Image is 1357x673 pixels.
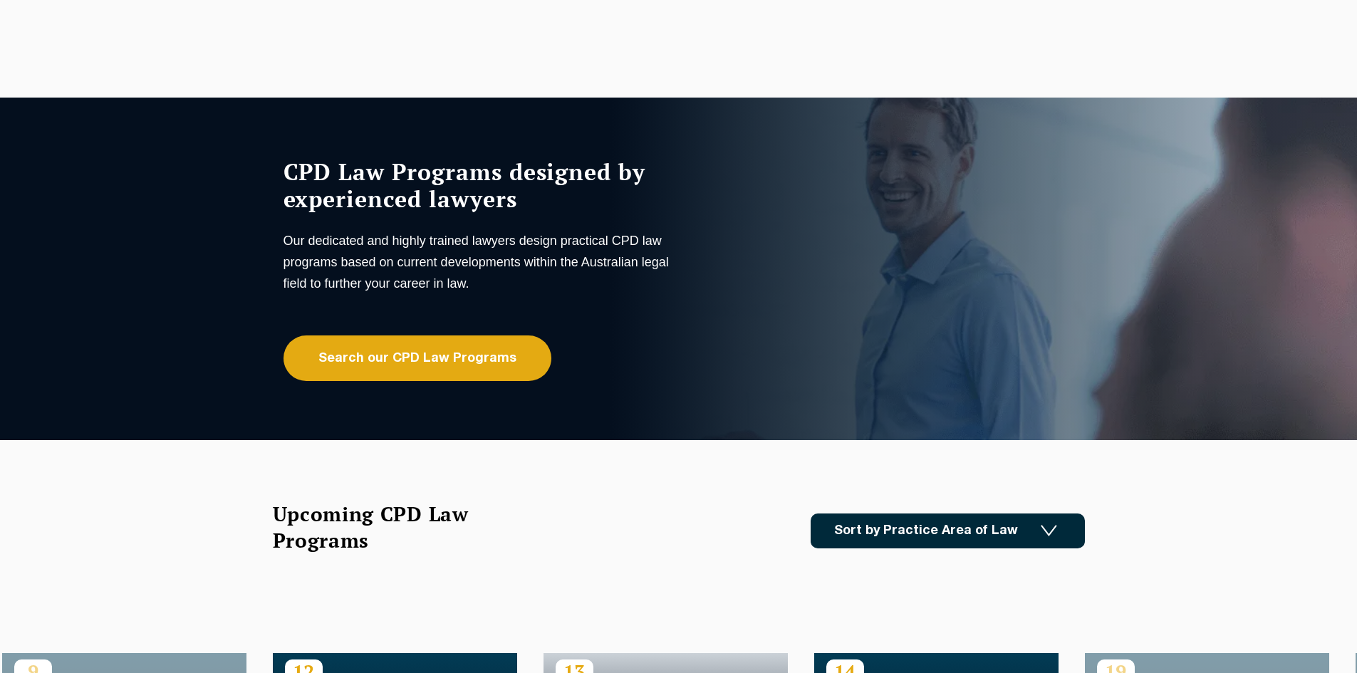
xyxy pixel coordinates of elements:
a: Sort by Practice Area of Law [811,513,1085,548]
h1: CPD Law Programs designed by experienced lawyers [284,158,675,212]
h2: Upcoming CPD Law Programs [273,501,504,553]
a: Search our CPD Law Programs [284,335,551,381]
img: Icon [1041,525,1057,537]
p: Our dedicated and highly trained lawyers design practical CPD law programs based on current devel... [284,230,675,294]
